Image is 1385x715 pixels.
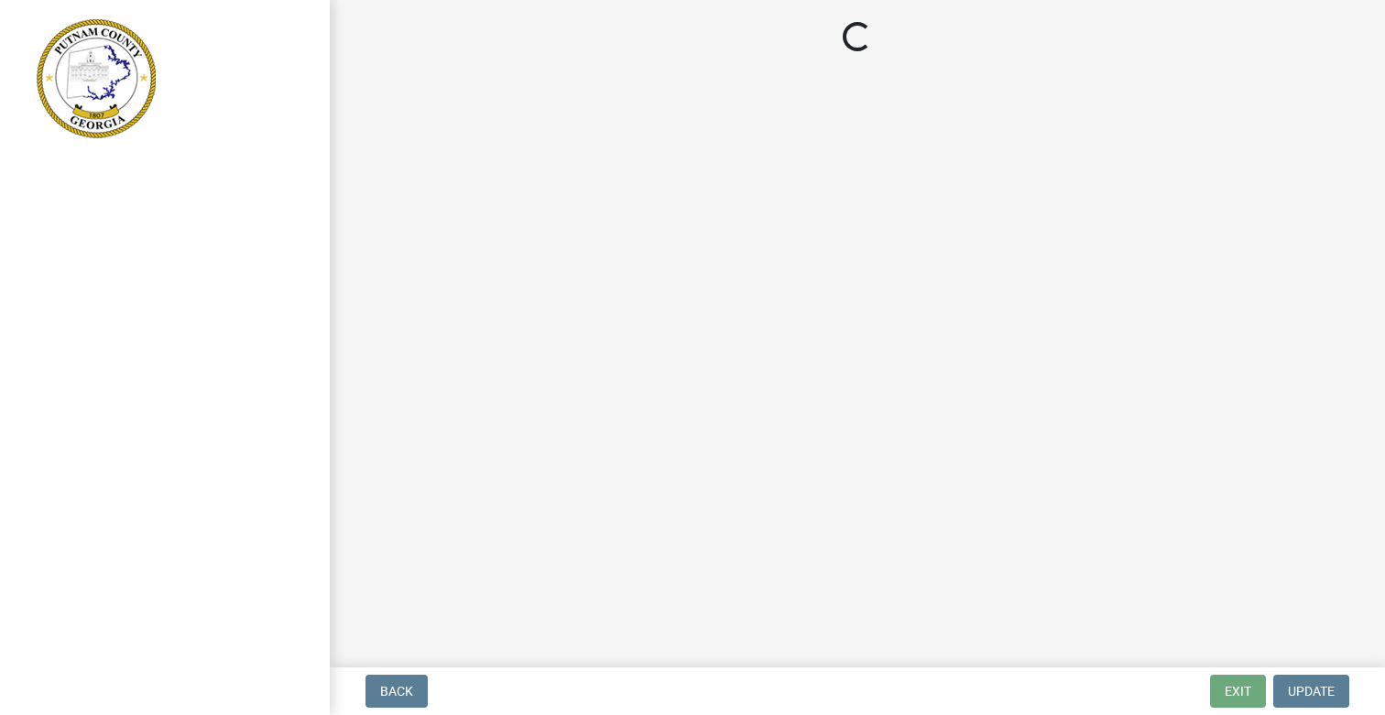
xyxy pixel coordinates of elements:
[1288,684,1335,699] span: Update
[365,675,428,708] button: Back
[380,684,413,699] span: Back
[37,19,156,138] img: Putnam County, Georgia
[1273,675,1349,708] button: Update
[1210,675,1266,708] button: Exit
